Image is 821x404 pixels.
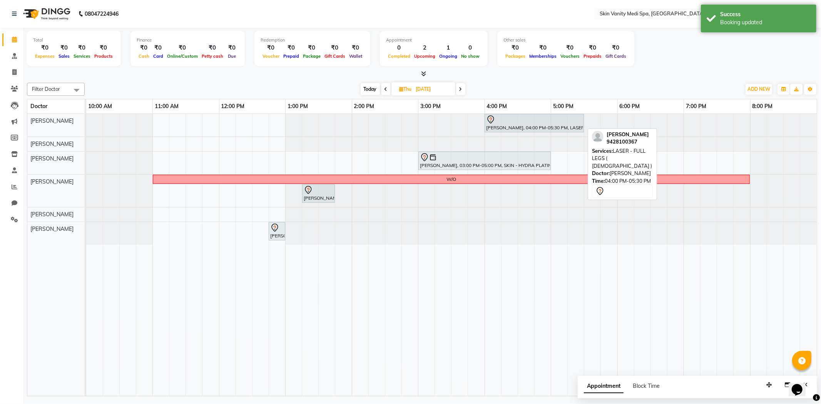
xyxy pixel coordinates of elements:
[72,53,92,59] span: Services
[347,43,364,52] div: ₹0
[503,37,628,43] div: Other sales
[281,53,301,59] span: Prepaid
[151,53,165,59] span: Card
[286,101,310,112] a: 1:00 PM
[386,53,412,59] span: Completed
[323,43,347,52] div: ₹0
[592,177,653,185] div: 04:00 PM-05:30 PM
[582,43,604,52] div: ₹0
[261,43,281,52] div: ₹0
[30,103,47,110] span: Doctor
[386,37,482,43] div: Appointment
[72,43,92,52] div: ₹0
[503,43,527,52] div: ₹0
[582,53,604,59] span: Prepaids
[485,115,583,131] div: [PERSON_NAME], 04:00 PM-05:30 PM, LASER - FULL LEGS ( [DEMOGRAPHIC_DATA] )
[459,43,482,52] div: 0
[30,155,74,162] span: [PERSON_NAME]
[30,140,74,147] span: [PERSON_NAME]
[165,53,200,59] span: Online/Custom
[503,53,527,59] span: Packages
[527,43,558,52] div: ₹0
[153,101,181,112] a: 11:00 AM
[418,101,443,112] a: 3:00 PM
[352,101,376,112] a: 2:00 PM
[386,43,412,52] div: 0
[226,53,238,59] span: Due
[592,148,613,154] span: Services:
[558,43,582,52] div: ₹0
[30,178,74,185] span: [PERSON_NAME]
[684,101,708,112] a: 7:00 PM
[30,225,74,232] span: [PERSON_NAME]
[225,43,239,52] div: ₹0
[303,185,334,202] div: [PERSON_NAME], 01:15 PM-01:45 PM, IV DRIPS - RE - GLOW DRIP
[86,101,114,112] a: 10:00 AM
[485,101,509,112] a: 4:00 PM
[33,53,57,59] span: Expenses
[720,18,811,27] div: Booking updated
[592,148,652,169] span: LASER - FULL LEGS ( [DEMOGRAPHIC_DATA] )
[361,83,380,95] span: Today
[200,53,225,59] span: Petty cash
[33,43,57,52] div: ₹0
[446,176,456,183] div: W/O
[607,138,649,146] div: 9428100367
[618,101,642,112] a: 6:00 PM
[85,3,119,25] b: 08047224946
[459,53,482,59] span: No show
[92,43,115,52] div: ₹0
[437,43,459,52] div: 1
[751,101,775,112] a: 8:00 PM
[412,53,437,59] span: Upcoming
[584,379,624,393] span: Appointment
[200,43,225,52] div: ₹0
[261,53,281,59] span: Voucher
[57,43,72,52] div: ₹0
[301,43,323,52] div: ₹0
[165,43,200,52] div: ₹0
[323,53,347,59] span: Gift Cards
[281,43,301,52] div: ₹0
[527,53,558,59] span: Memberships
[261,37,364,43] div: Redemption
[92,53,115,59] span: Products
[592,170,653,177] div: [PERSON_NAME]
[269,223,284,239] div: [PERSON_NAME], 12:45 PM-01:00 PM, COUNCELLING
[592,131,604,142] img: profile
[137,53,151,59] span: Cash
[437,53,459,59] span: Ongoing
[607,131,649,137] span: [PERSON_NAME]
[137,43,151,52] div: ₹0
[137,37,239,43] div: Finance
[789,373,813,396] iframe: chat widget
[558,53,582,59] span: Vouchers
[219,101,247,112] a: 12:00 PM
[57,53,72,59] span: Sales
[604,43,628,52] div: ₹0
[551,101,575,112] a: 5:00 PM
[30,211,74,218] span: [PERSON_NAME]
[151,43,165,52] div: ₹0
[419,153,550,169] div: [PERSON_NAME], 03:00 PM-05:00 PM, SKIN - HYDRA PLATINUME TREATMENT
[633,382,660,389] span: Block Time
[347,53,364,59] span: Wallet
[604,53,628,59] span: Gift Cards
[398,86,414,92] span: Thu
[32,86,60,92] span: Filter Doctor
[33,37,115,43] div: Total
[414,83,452,95] input: 2025-09-04
[412,43,437,52] div: 2
[301,53,323,59] span: Package
[747,86,770,92] span: ADD NEW
[20,3,72,25] img: logo
[592,170,610,176] span: Doctor:
[720,10,811,18] div: Success
[592,178,605,184] span: Time:
[30,117,74,124] span: [PERSON_NAME]
[746,84,772,95] button: ADD NEW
